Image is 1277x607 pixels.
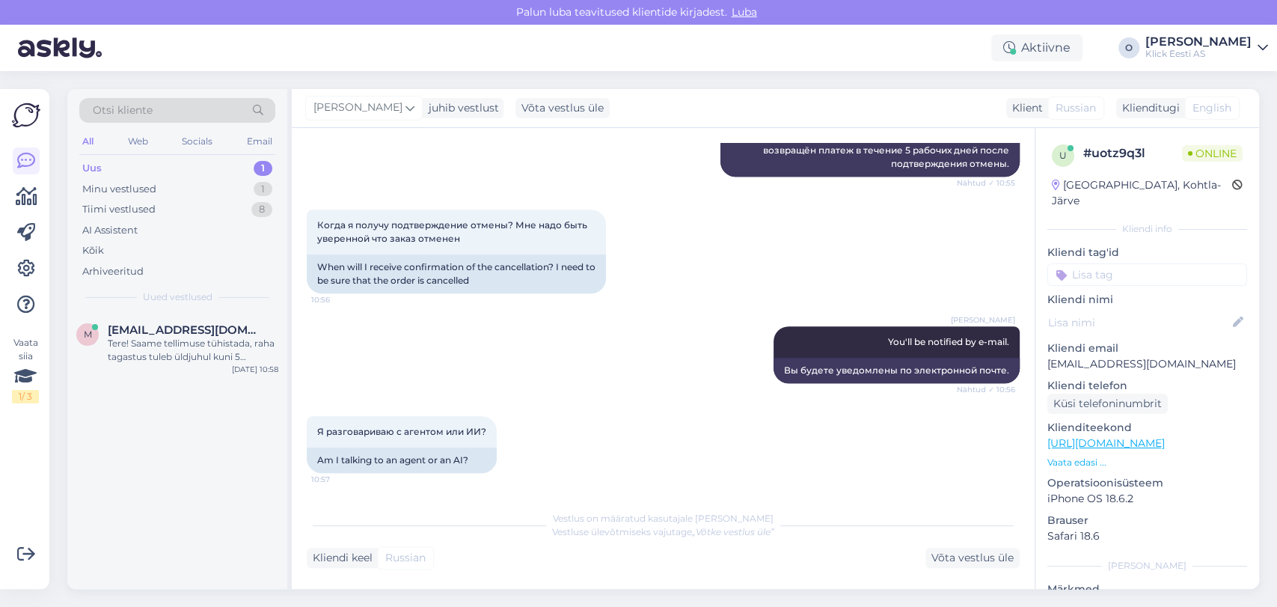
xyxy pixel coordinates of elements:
span: [PERSON_NAME] [951,314,1015,326]
p: [EMAIL_ADDRESS][DOMAIN_NAME] [1047,356,1247,372]
p: iPhone OS 18.6.2 [1047,491,1247,507]
div: Uus [82,161,102,176]
div: Klient [1006,100,1043,116]
div: Küsi telefoninumbrit [1047,394,1168,414]
div: [PERSON_NAME] [1047,559,1247,573]
span: You'll be notified by e-mail. [888,336,1009,347]
div: 8 [251,202,272,217]
i: „Võtke vestlus üle” [692,526,774,537]
div: Klick Eesti AS [1145,48,1252,60]
span: Russian [385,550,426,566]
span: Nähtud ✓ 10:56 [957,384,1015,395]
div: Email [244,132,275,151]
div: juhib vestlust [423,100,499,116]
span: Uued vestlused [143,290,212,304]
div: [PERSON_NAME] [1145,36,1252,48]
p: Kliendi nimi [1047,292,1247,308]
div: Tiimi vestlused [82,202,156,217]
div: Võta vestlus üle [515,98,610,118]
div: AI Assistent [82,223,138,238]
div: Kliendi keel [307,550,373,566]
div: Kõik [82,243,104,258]
div: Tere! Saame tellimuse tühistada, raha tagastus tuleb üldjuhul kuni 5 tööpäeva jooksul. [108,337,278,364]
span: Vestlus on määratud kasutajale [PERSON_NAME] [553,513,774,524]
span: m [84,329,92,340]
div: Vaata siia [12,336,39,403]
div: Kliendi info [1047,222,1247,236]
span: English [1192,100,1231,116]
span: Luba [727,5,762,19]
div: When will I receive confirmation of the cancellation? I need to be sure that the order is cancelled [307,254,606,293]
div: [GEOGRAPHIC_DATA], Kohtla-Järve [1052,177,1232,209]
span: 10:57 [311,474,367,485]
span: Otsi kliente [93,103,153,118]
p: Kliendi telefon [1047,378,1247,394]
span: Online [1182,145,1243,162]
a: [PERSON_NAME]Klick Eesti AS [1145,36,1268,60]
div: Aktiivne [991,34,1082,61]
p: Safari 18.6 [1047,528,1247,544]
p: Märkmed [1047,582,1247,597]
p: Klienditeekond [1047,420,1247,436]
p: Kliendi email [1047,341,1247,356]
div: Вы будете уведомлены по электронной почте. [774,358,1020,383]
div: Võta vestlus üle [925,548,1020,568]
div: Am I talking to an agent or an AI? [307,448,497,473]
div: O [1118,37,1139,58]
div: 1 [254,182,272,197]
p: Brauser [1047,513,1247,528]
span: Когда я получу подтверждение отмены? Мне надо быть уверенной что заказ отменен [317,219,589,244]
div: All [79,132,97,151]
div: Мы получили ваше желание отменить заказ. Вам будет возвращён платеж в течение 5 рабочих дней посл... [720,124,1020,177]
span: Nähtud ✓ 10:55 [957,177,1015,189]
a: [URL][DOMAIN_NAME] [1047,436,1165,450]
div: 1 [254,161,272,176]
div: Socials [179,132,215,151]
p: Operatsioonisüsteem [1047,475,1247,491]
div: # uotz9q3l [1083,144,1182,162]
span: [PERSON_NAME] [313,100,402,116]
span: u [1059,150,1067,161]
div: Minu vestlused [82,182,156,197]
div: Web [125,132,151,151]
div: [DATE] 10:58 [232,364,278,375]
div: 1 / 3 [12,390,39,403]
span: Russian [1056,100,1096,116]
span: Я разговариваю с агентом или ИИ? [317,426,486,437]
p: Vaata edasi ... [1047,456,1247,469]
img: Askly Logo [12,101,40,129]
input: Lisa tag [1047,263,1247,286]
div: Klienditugi [1116,100,1180,116]
div: Arhiveeritud [82,264,144,279]
input: Lisa nimi [1048,314,1230,331]
span: mtristano00v@gmail.com [108,323,263,337]
span: 10:56 [311,294,367,305]
span: Vestluse ülevõtmiseks vajutage [552,526,774,537]
p: Kliendi tag'id [1047,245,1247,260]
